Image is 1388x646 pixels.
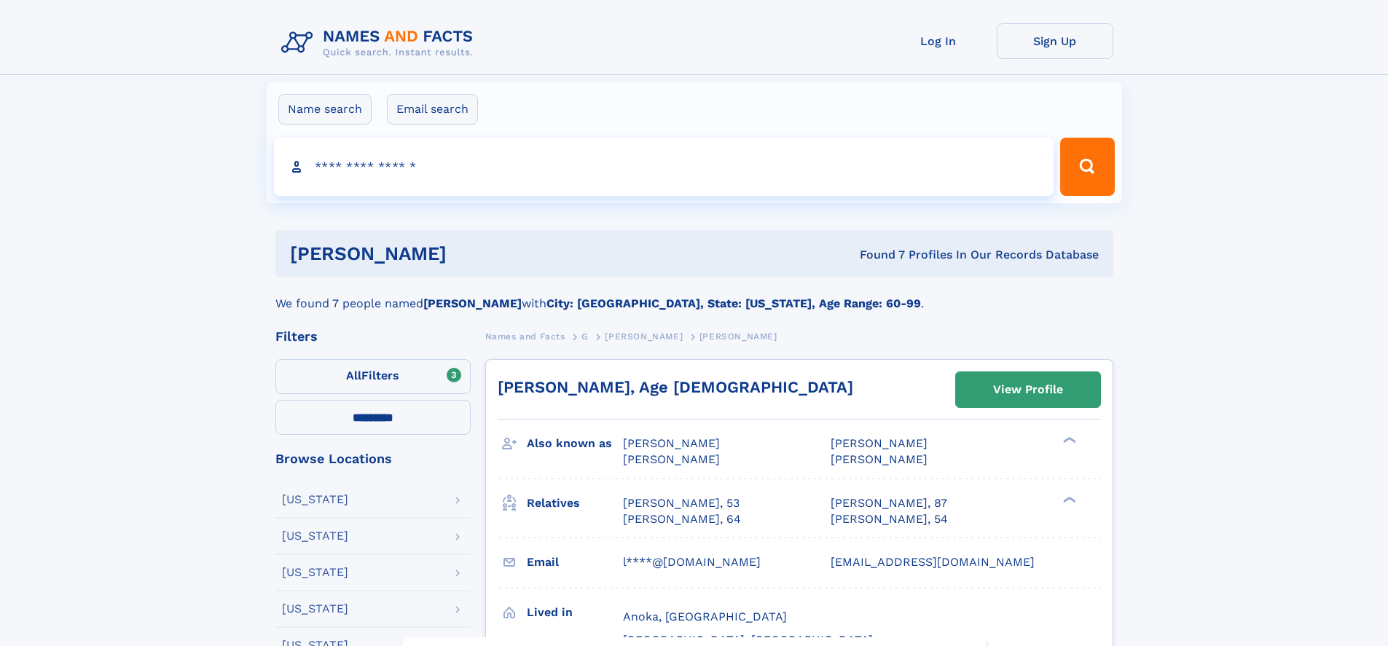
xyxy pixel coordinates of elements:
[527,491,623,516] h3: Relatives
[274,138,1054,196] input: search input
[275,277,1113,312] div: We found 7 people named with .
[387,94,478,125] label: Email search
[527,600,623,625] h3: Lived in
[831,511,948,527] a: [PERSON_NAME], 54
[1059,495,1077,504] div: ❯
[346,369,361,382] span: All
[278,94,372,125] label: Name search
[623,452,720,466] span: [PERSON_NAME]
[831,495,947,511] a: [PERSON_NAME], 87
[1060,138,1114,196] button: Search Button
[275,23,485,63] img: Logo Names and Facts
[275,359,471,394] label: Filters
[831,452,928,466] span: [PERSON_NAME]
[527,550,623,575] h3: Email
[993,373,1063,406] div: View Profile
[956,372,1100,407] a: View Profile
[498,378,853,396] a: [PERSON_NAME], Age [DEMOGRAPHIC_DATA]
[581,327,589,345] a: G
[623,511,741,527] a: [PERSON_NAME], 64
[623,495,740,511] a: [PERSON_NAME], 53
[605,331,683,342] span: [PERSON_NAME]
[880,23,997,59] a: Log In
[275,452,471,465] div: Browse Locations
[623,436,720,450] span: [PERSON_NAME]
[546,296,921,310] b: City: [GEOGRAPHIC_DATA], State: [US_STATE], Age Range: 60-99
[275,330,471,343] div: Filters
[485,327,565,345] a: Names and Facts
[282,603,348,615] div: [US_STATE]
[831,555,1035,569] span: [EMAIL_ADDRESS][DOMAIN_NAME]
[423,296,522,310] b: [PERSON_NAME]
[605,327,683,345] a: [PERSON_NAME]
[282,530,348,542] div: [US_STATE]
[282,567,348,578] div: [US_STATE]
[1059,436,1077,445] div: ❯
[527,431,623,456] h3: Also known as
[581,331,589,342] span: G
[282,494,348,505] div: [US_STATE]
[623,610,787,623] span: Anoka, [GEOGRAPHIC_DATA]
[699,331,777,342] span: [PERSON_NAME]
[290,245,654,263] h1: [PERSON_NAME]
[831,436,928,450] span: [PERSON_NAME]
[653,247,1099,263] div: Found 7 Profiles In Our Records Database
[997,23,1113,59] a: Sign Up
